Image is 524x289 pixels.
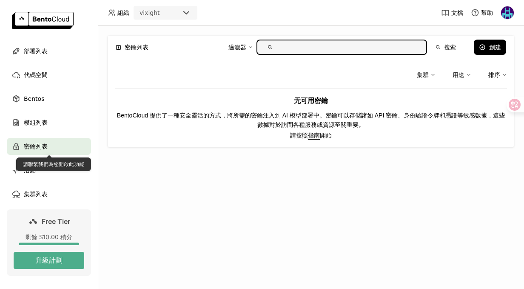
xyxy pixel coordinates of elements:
[7,114,91,131] a: 模組列表
[161,9,162,17] input: Selected vixight.
[7,43,91,60] a: 部署列表
[16,157,91,171] div: 請聯繫我們為您開啟此功能
[228,38,253,56] div: 過濾器
[14,252,84,269] button: 升級計劃
[12,12,74,29] img: logo
[24,117,48,128] span: 模組列表
[24,46,48,56] span: 部署列表
[7,66,91,83] a: 代碼空間
[125,43,148,52] span: 密鑰列表
[481,9,493,17] span: 幫助
[453,66,471,84] div: 用途
[24,94,44,104] span: Bentos
[115,131,507,140] p: 請按照 開始
[24,70,48,80] span: 代碼空間
[474,40,506,55] button: 創建
[228,43,246,52] div: 過濾器
[308,132,320,139] a: 指南
[417,66,436,84] div: 集群
[115,95,507,106] h3: 无可用密鑰
[7,209,91,276] a: Free Tier剩餘 $10.00 積分升級計劃
[7,138,91,155] a: 密鑰列表
[488,66,507,84] div: 排序
[115,111,507,129] p: BentoCloud 提供了一種安全靈活的方式，將所需的密鑰注入到 AI 模型部署中。密鑰可以存儲諸如 API 密鑰、身份驗證令牌和憑證等敏感數據，這些數據對於訪問各種服務或資源至關重要。
[417,70,429,80] div: 集群
[24,141,48,152] span: 密鑰列表
[7,162,91,179] a: 活動
[140,9,160,17] div: vixight
[24,189,48,199] span: 集群列表
[42,217,70,226] span: Free Tier
[441,9,463,17] a: 文檔
[117,9,129,17] span: 組織
[451,9,463,17] span: 文檔
[7,186,91,203] a: 集群列表
[488,70,500,80] div: 排序
[14,233,84,241] div: 剩餘 $10.00 積分
[501,6,514,19] img: 泳誌 駱
[430,40,461,55] button: 搜索
[489,44,501,51] div: 創建
[471,9,493,17] div: 幫助
[7,90,91,107] a: Bentos
[453,70,464,80] div: 用途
